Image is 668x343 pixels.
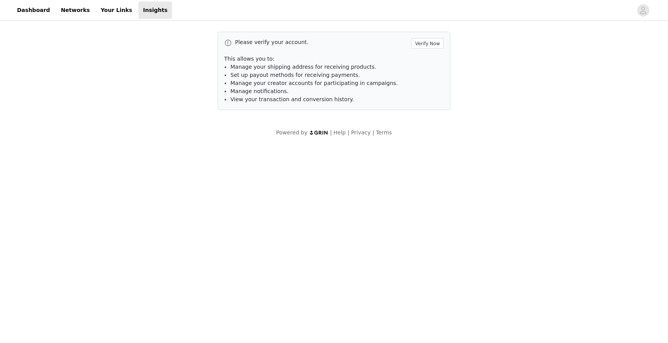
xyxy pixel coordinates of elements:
[334,129,346,136] a: Help
[230,96,354,102] span: View your transaction and conversion history.
[330,129,332,136] span: |
[351,129,371,136] a: Privacy
[230,64,376,70] span: Manage your shipping address for receiving products.
[230,80,398,86] span: Manage your creator accounts for participating in campaigns.
[230,72,360,78] span: Set up payout methods for receiving payments.
[372,129,374,136] span: |
[96,2,137,19] a: Your Links
[309,130,329,135] img: logo
[12,2,55,19] a: Dashboard
[639,4,647,17] div: avatar
[376,129,392,136] a: Terms
[224,55,444,63] p: This allows you to:
[235,38,408,46] p: Please verify your account.
[230,88,289,94] span: Manage notifications.
[138,2,172,19] a: Insights
[411,38,444,49] button: Verify Now
[56,2,94,19] a: Networks
[276,129,307,136] span: Powered by
[348,129,349,136] span: |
